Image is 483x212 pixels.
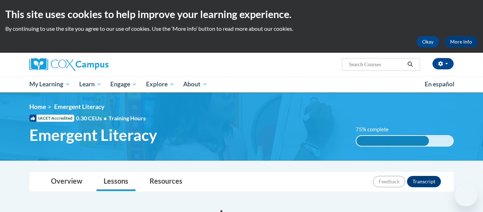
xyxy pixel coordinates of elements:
span: My Learning [29,80,70,88]
input: Search Courses [348,60,405,69]
span: Engage [110,80,137,88]
a: Lessons [97,172,135,191]
span: En español [425,80,454,88]
span: • [104,115,107,121]
span: About [183,80,207,88]
h2: This site uses cookies to help improve your learning experience. [5,7,478,21]
span: Emergent Literacy [29,126,157,144]
a: Overview [44,172,89,191]
a: Cox Campus [29,58,164,71]
button: Okay [417,36,439,47]
a: About [179,76,212,92]
span: Emergent Literacy [54,103,104,110]
a: Resources [142,172,190,191]
img: Cox Campus [29,58,109,71]
button: Feedback [373,176,405,187]
a: More Info [444,36,478,47]
a: Explore [141,76,179,92]
button: Transcript [407,176,441,187]
a: En español [420,77,459,92]
span: Explore [146,80,174,88]
a: Home [29,103,46,110]
button: Search [405,60,415,69]
span: 0.30 CEUs [76,114,109,122]
a: Engage [106,76,141,92]
p: By continuing to use the site you agree to our use of cookies. Use the ‘More info’ button to read... [5,25,478,33]
span: IACET Accredited [29,115,74,122]
div: Main menu [19,76,464,92]
label: 75% complete [356,126,396,133]
span: Learn [79,80,101,88]
div: 75% complete [356,136,429,146]
iframe: Button to launch messaging window [455,184,477,206]
a: Learn [75,76,106,92]
button: Account Settings [432,58,454,69]
a: My Learning [25,76,75,92]
span: Training Hours [109,115,146,121]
